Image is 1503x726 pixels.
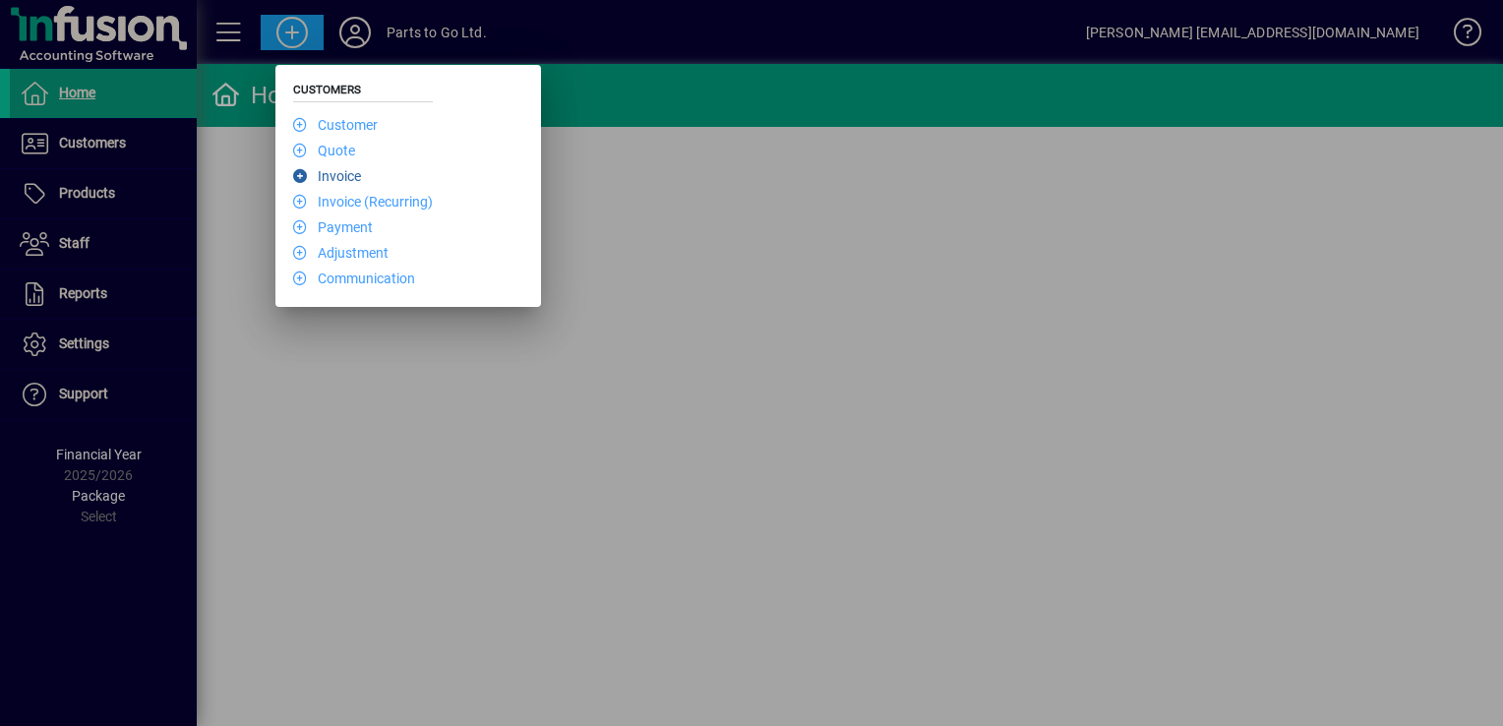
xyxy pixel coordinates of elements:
a: Communication [293,271,415,286]
a: Invoice [293,168,361,184]
a: Invoice (Recurring) [293,194,433,210]
a: Adjustment [293,245,389,261]
a: Quote [293,143,355,158]
a: Customer [293,117,378,133]
h5: Customers [293,83,433,102]
a: Payment [293,219,373,235]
